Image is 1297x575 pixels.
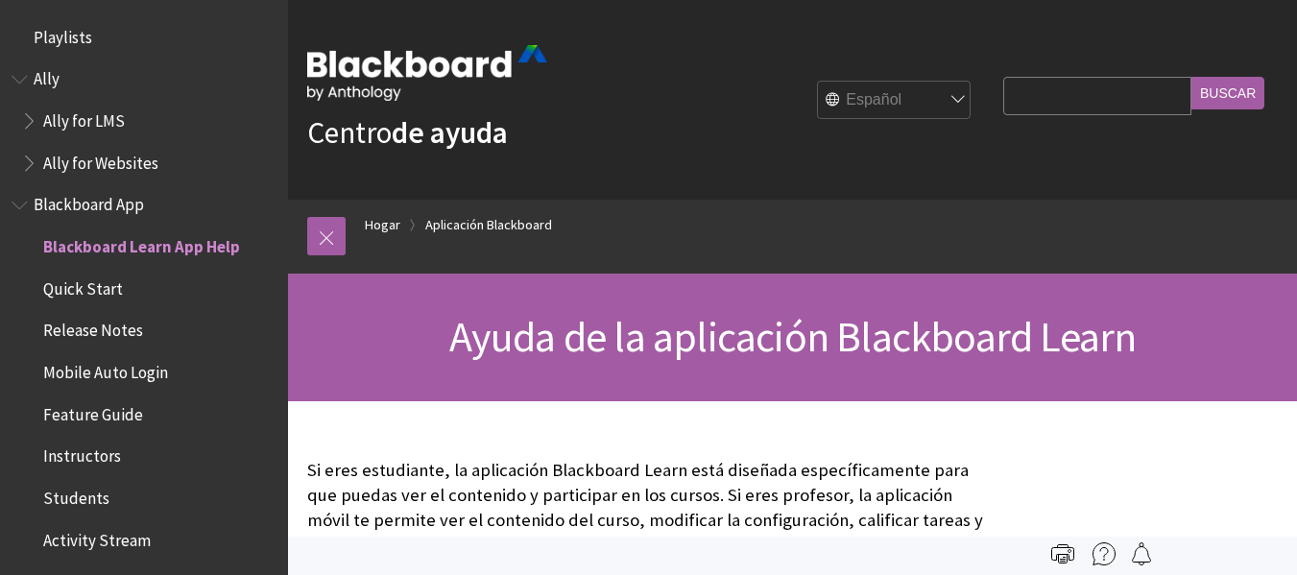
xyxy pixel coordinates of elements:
span: Release Notes [43,315,143,341]
span: Quick Start [43,273,123,299]
span: Blackboard Learn App Help [43,230,240,256]
span: Blackboard App [34,189,144,215]
span: Ally [34,63,60,89]
span: Mobile Auto Login [43,356,168,382]
img: Pizarra de Antología [307,45,547,101]
input: Buscar [1191,77,1264,109]
font: de ayuda [392,113,508,152]
span: Instructors [43,441,121,467]
nav: Esquema del libro para listas de reproducción [12,21,276,54]
img: Más ayuda [1093,542,1116,565]
a: Centrode ayuda [307,113,508,152]
img: Imprimir [1051,542,1074,565]
select: Selector de idioma del sitio [818,82,972,120]
span: Activity Stream [43,524,151,550]
span: Students [43,482,109,508]
font: Aplicación Blackboard [425,216,552,233]
nav: Esquema del libro para Antología Ayuda de Ally [12,63,276,180]
font: Centro [307,113,392,152]
a: Aplicación Blackboard [425,213,552,237]
span: Playlists [34,21,92,47]
font: Si eres estudiante, la aplicación Blackboard Learn está diseñada específicamente para que puedas ... [307,459,983,557]
font: Hogar [365,216,400,233]
img: Sigue esta página [1130,542,1153,565]
a: Hogar [365,213,400,237]
span: Feature Guide [43,398,143,424]
span: Ally for LMS [43,105,125,131]
font: Ayuda de la aplicación Blackboard Learn [449,310,1137,363]
span: Ally for Websites [43,147,158,173]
